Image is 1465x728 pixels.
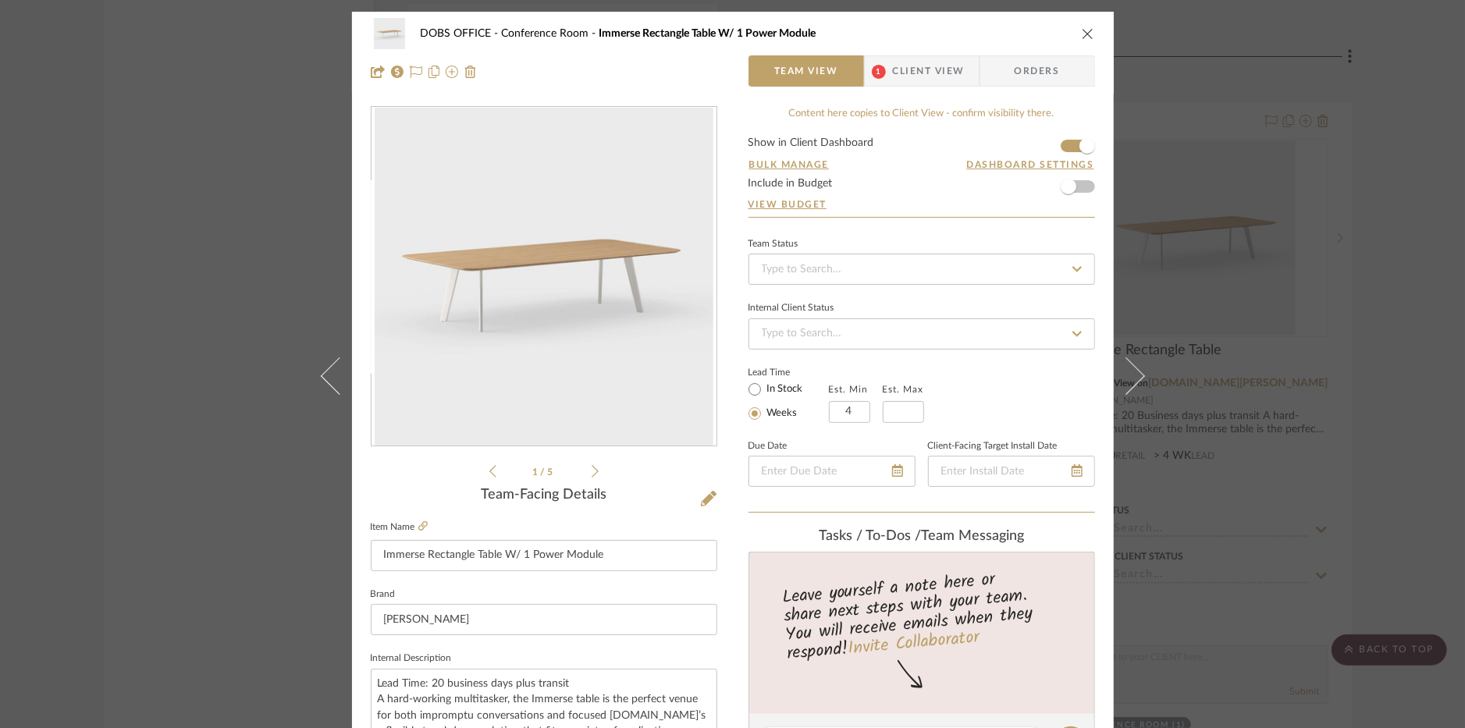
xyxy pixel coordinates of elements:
[371,604,717,635] input: Enter Brand
[540,467,547,477] span: /
[997,55,1077,87] span: Orders
[749,198,1095,211] a: View Budget
[372,108,716,446] div: 0
[893,55,965,87] span: Client View
[764,407,798,421] label: Weeks
[749,456,916,487] input: Enter Due Date
[749,158,830,172] button: Bulk Manage
[846,624,980,663] a: Invite Collaborator
[749,304,834,312] div: Internal Client Status
[872,65,886,79] span: 1
[749,254,1095,285] input: Type to Search…
[464,66,477,78] img: Remove from project
[883,384,924,395] label: Est. Max
[928,442,1058,450] label: Client-Facing Target Install Date
[749,240,798,248] div: Team Status
[371,18,408,49] img: 3650d5ac-0e62-4745-b9ec-582c6aa64533_48x40.jpg
[829,384,869,395] label: Est. Min
[749,528,1095,545] div: team Messaging
[371,520,428,534] label: Item Name
[502,28,599,39] span: Conference Room
[375,108,713,446] img: 3650d5ac-0e62-4745-b9ec-582c6aa64533_436x436.jpg
[749,379,829,423] mat-radio-group: Select item type
[749,442,788,450] label: Due Date
[746,563,1097,667] div: Leave yourself a note here or share next steps with your team. You will receive emails when they ...
[532,467,540,477] span: 1
[1081,27,1095,41] button: close
[749,106,1095,122] div: Content here copies to Client View - confirm visibility there.
[371,487,717,504] div: Team-Facing Details
[547,467,555,477] span: 5
[749,318,1095,350] input: Type to Search…
[928,456,1095,487] input: Enter Install Date
[966,158,1095,172] button: Dashboard Settings
[764,382,803,396] label: In Stock
[371,591,396,598] label: Brand
[749,365,829,379] label: Lead Time
[599,28,816,39] span: Immerse Rectangle Table W/ 1 Power Module
[774,55,838,87] span: Team View
[371,655,452,662] label: Internal Description
[371,540,717,571] input: Enter Item Name
[819,529,921,543] span: Tasks / To-Dos /
[421,28,502,39] span: DOBS OFFICE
